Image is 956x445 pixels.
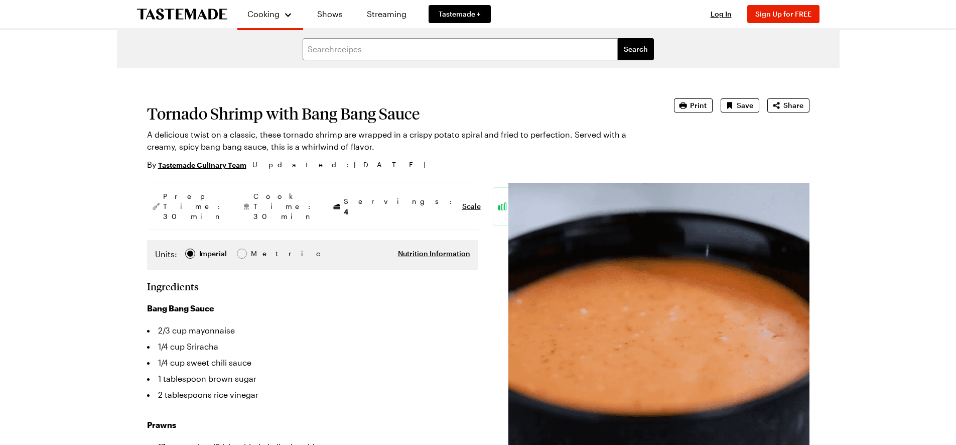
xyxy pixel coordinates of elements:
button: filters [618,38,654,60]
span: Log In [711,10,732,18]
span: Sign Up for FREE [755,10,811,18]
p: By [147,159,246,171]
button: Scale [462,201,481,211]
label: Units: [155,248,177,260]
button: Sign Up for FREE [747,5,820,23]
h1: Tornado Shrimp with Bang Bang Sauce [147,104,646,123]
a: Tastemade + [429,5,491,23]
li: 1/4 cup Sriracha [147,339,478,355]
span: Cooking [247,9,280,19]
li: 2 tablespoons rice vinegar [147,387,478,403]
h3: Prawns [147,419,478,431]
button: Log In [701,9,741,19]
li: 1/4 cup sweet chili sauce [147,355,478,371]
button: Print [674,98,713,113]
p: A delicious twist on a classic, these tornado shrimp are wrapped in a crispy potato spiral and fr... [147,129,646,153]
span: Share [783,100,803,110]
span: Save [737,100,753,110]
span: Tastemade + [439,9,481,19]
li: 1 tablespoon brown sugar [147,371,478,387]
span: Imperial [199,248,228,259]
a: To Tastemade Home Page [137,9,227,20]
h3: Bang Bang Sauce [147,302,478,314]
button: Save recipe [721,98,759,113]
button: Cooking [247,4,293,24]
span: Cook Time: 30 min [253,191,316,221]
button: Share [767,98,809,113]
h2: Ingredients [147,280,199,292]
span: Metric [251,248,273,259]
span: Servings: [344,196,457,217]
div: Metric [251,248,272,259]
span: Print [690,100,707,110]
div: Imperial [199,248,227,259]
span: Updated : [DATE] [252,159,436,170]
a: Tastemade Culinary Team [158,159,246,170]
li: 2/3 cup mayonnaise [147,322,478,339]
span: 4 [344,206,348,216]
button: Nutrition Information [398,249,470,259]
span: Prep Time: 30 min [163,191,225,221]
div: Imperial Metric [155,248,272,262]
span: Search [624,44,648,54]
